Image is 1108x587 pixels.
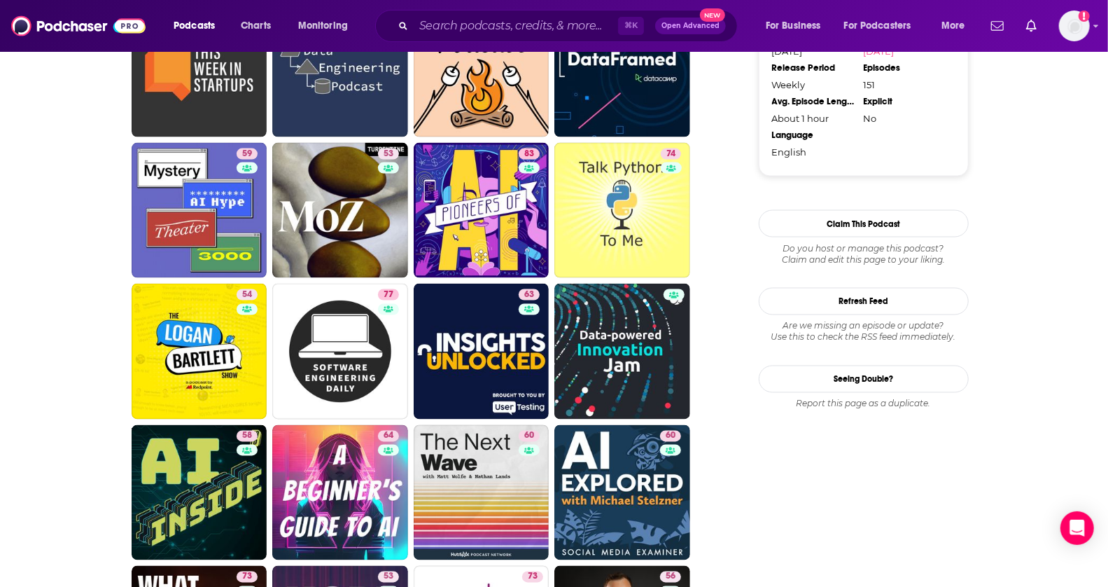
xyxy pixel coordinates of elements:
[864,79,946,90] div: 151
[700,8,725,22] span: New
[772,130,855,141] div: Language
[756,15,839,37] button: open menu
[519,431,540,442] a: 60
[1059,11,1090,41] img: User Profile
[164,15,233,37] button: open menu
[237,572,258,583] a: 73
[864,113,946,124] div: No
[414,425,549,561] a: 60
[554,1,690,137] a: 68
[666,429,675,443] span: 60
[759,366,969,393] a: Seeing Double?
[414,15,618,37] input: Search podcasts, credits, & more...
[1059,11,1090,41] span: Logged in as jacruz
[232,15,279,37] a: Charts
[272,284,408,420] a: 77
[1059,11,1090,41] button: Show profile menu
[519,149,540,160] a: 83
[241,16,271,36] span: Charts
[864,96,946,107] div: Explicit
[772,146,855,158] div: English
[759,399,969,410] div: Report this page as a duplicate.
[237,289,258,301] a: 54
[554,425,690,561] a: 60
[655,18,726,34] button: Open AdvancedNew
[414,284,549,420] a: 63
[618,17,644,35] span: ⌘ K
[272,143,408,279] a: 53
[522,572,543,583] a: 73
[660,431,681,442] a: 60
[528,570,538,584] span: 73
[666,147,675,161] span: 74
[132,425,267,561] a: 58
[759,243,969,254] span: Do you host or manage this podcast?
[242,288,252,302] span: 54
[237,431,258,442] a: 58
[519,289,540,301] a: 63
[759,210,969,237] button: Claim This Podcast
[844,16,911,36] span: For Podcasters
[298,16,348,36] span: Monitoring
[772,113,855,124] div: About 1 hour
[132,284,267,420] a: 54
[237,149,258,160] a: 59
[1079,11,1090,22] svg: Add a profile image
[772,79,855,90] div: Weekly
[272,1,408,137] a: 65
[759,288,969,315] button: Refresh Feed
[524,288,534,302] span: 63
[388,10,751,42] div: Search podcasts, credits, & more...
[1060,511,1094,545] div: Open Intercom Messenger
[132,143,267,279] a: 59
[132,1,267,137] a: 78
[932,15,983,37] button: open menu
[759,321,969,343] div: Are we missing an episode or update? Use this to check the RSS feed immediately.
[864,62,946,74] div: Episodes
[1021,14,1042,38] a: Show notifications dropdown
[384,288,393,302] span: 77
[772,62,855,74] div: Release Period
[242,147,252,161] span: 59
[384,429,393,443] span: 64
[242,429,252,443] span: 58
[759,243,969,265] div: Claim and edit this page to your liking.
[660,572,681,583] a: 56
[378,572,399,583] a: 53
[272,425,408,561] a: 64
[661,22,720,29] span: Open Advanced
[288,15,366,37] button: open menu
[384,147,393,161] span: 53
[378,149,399,160] a: 53
[666,570,675,584] span: 56
[554,143,690,279] a: 74
[414,143,549,279] a: 83
[835,15,932,37] button: open menu
[378,289,399,301] a: 77
[242,570,252,584] span: 73
[661,149,681,160] a: 74
[766,16,821,36] span: For Business
[524,429,534,443] span: 60
[384,570,393,584] span: 53
[414,1,549,137] a: 80
[986,14,1009,38] a: Show notifications dropdown
[378,431,399,442] a: 64
[772,96,855,107] div: Avg. Episode Length
[11,13,146,39] img: Podchaser - Follow, Share and Rate Podcasts
[941,16,965,36] span: More
[524,147,534,161] span: 83
[174,16,215,36] span: Podcasts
